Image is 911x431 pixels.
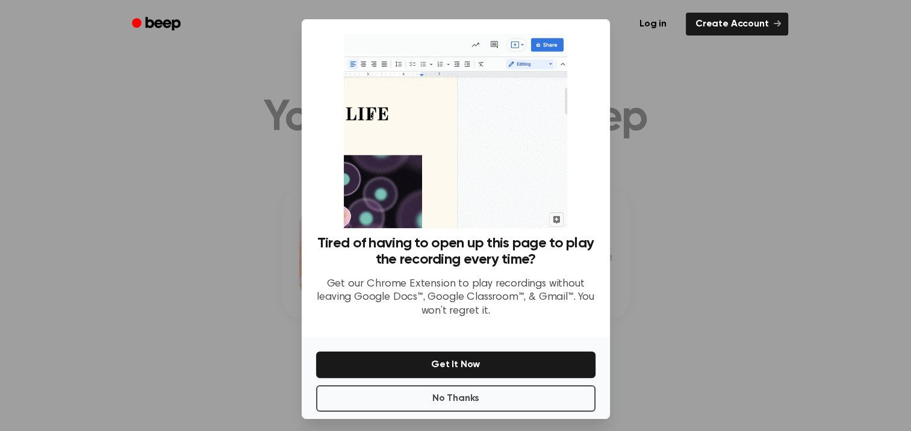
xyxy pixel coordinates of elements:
[316,235,595,268] h3: Tired of having to open up this page to play the recording every time?
[316,278,595,318] p: Get our Chrome Extension to play recordings without leaving Google Docs™, Google Classroom™, & Gm...
[627,10,679,38] a: Log in
[316,385,595,412] button: No Thanks
[123,13,191,36] a: Beep
[316,352,595,378] button: Get It Now
[344,34,567,228] img: Beep extension in action
[686,13,788,36] a: Create Account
